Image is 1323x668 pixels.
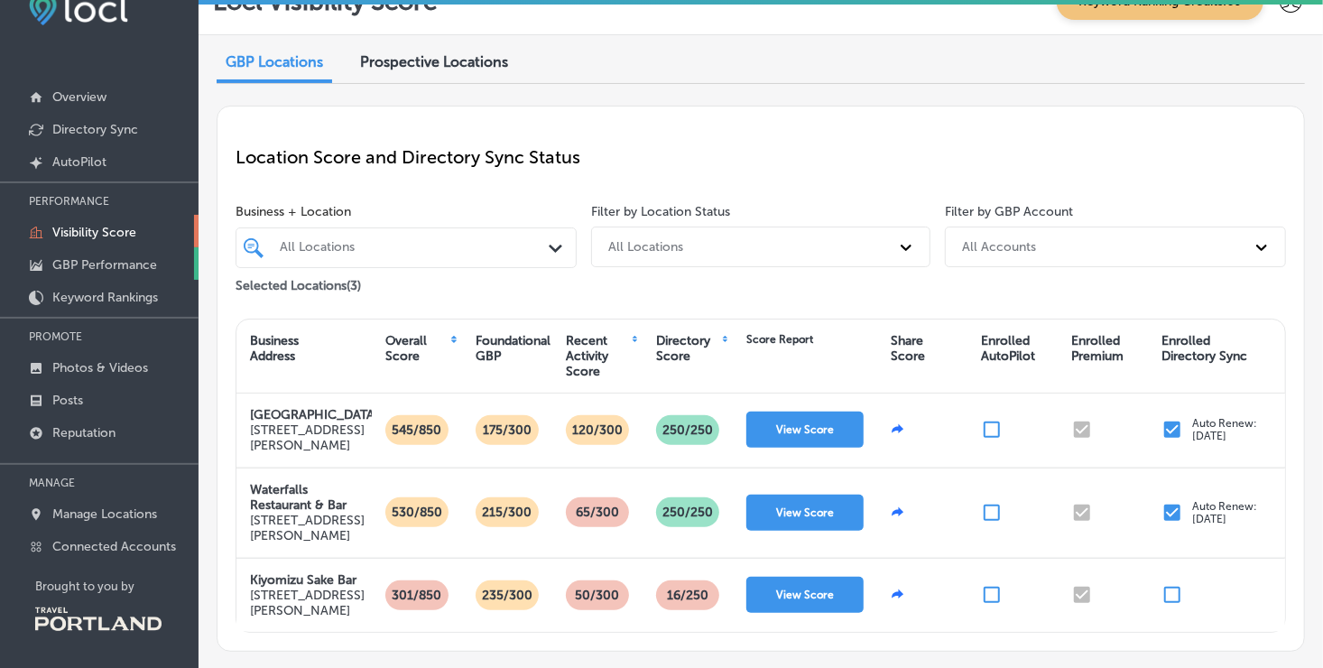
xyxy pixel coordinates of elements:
[226,53,323,70] span: GBP Locations
[52,122,138,137] p: Directory Sync
[250,588,365,618] p: [STREET_ADDRESS][PERSON_NAME]
[566,333,630,379] div: Recent Activity Score
[476,333,550,364] div: Foundational GBP
[236,271,361,293] p: Selected Locations ( 3 )
[236,146,1286,168] p: Location Score and Directory Sync Status
[360,53,508,70] span: Prospective Locations
[280,240,550,255] div: All Locations
[591,204,730,219] label: Filter by Location Status
[385,333,449,364] div: Overall Score
[52,506,157,522] p: Manage Locations
[52,539,176,554] p: Connected Accounts
[385,580,449,610] p: 301/850
[608,239,683,255] div: All Locations
[250,482,347,513] strong: Waterfalls Restaurant & Bar
[250,513,365,543] p: [STREET_ADDRESS][PERSON_NAME]
[981,333,1035,364] div: Enrolled AutoPilot
[660,580,716,610] p: 16 /250
[476,497,540,527] p: 215/300
[475,580,540,610] p: 235/300
[385,415,449,445] p: 545/850
[746,333,813,346] div: Score Report
[52,360,148,376] p: Photos & Videos
[655,415,720,445] p: 250 /250
[656,333,720,364] div: Directory Score
[52,89,106,105] p: Overview
[565,415,630,445] p: 120/300
[250,422,378,453] p: [STREET_ADDRESS][PERSON_NAME]
[746,412,864,448] button: View Score
[250,407,378,422] strong: [GEOGRAPHIC_DATA]
[52,225,136,240] p: Visibility Score
[945,204,1073,219] label: Filter by GBP Account
[569,497,626,527] p: 65/300
[236,204,577,219] span: Business + Location
[962,239,1036,255] div: All Accounts
[35,580,199,593] p: Brought to you by
[746,495,864,531] button: View Score
[1192,417,1257,442] p: Auto Renew: [DATE]
[655,497,720,527] p: 250 /250
[1192,500,1257,525] p: Auto Renew: [DATE]
[1071,333,1124,364] div: Enrolled Premium
[891,333,925,364] div: Share Score
[250,333,299,364] div: Business Address
[52,290,158,305] p: Keyword Rankings
[746,577,864,613] button: View Score
[52,154,106,170] p: AutoPilot
[1161,333,1247,364] div: Enrolled Directory Sync
[35,608,162,631] img: Travel Portland
[384,497,449,527] p: 530/850
[569,580,627,610] p: 50/300
[250,572,356,588] strong: Kiyomizu Sake Bar
[52,257,157,273] p: GBP Performance
[476,415,539,445] p: 175/300
[52,393,83,408] p: Posts
[52,425,116,441] p: Reputation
